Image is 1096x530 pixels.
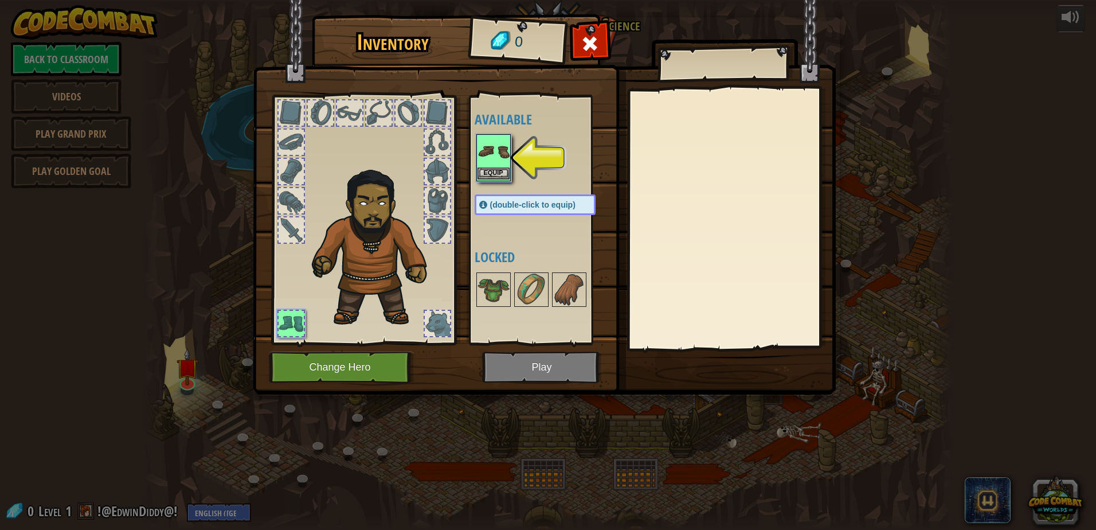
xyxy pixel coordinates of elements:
img: portrait.png [553,274,585,306]
span: 0 [514,32,523,53]
button: Change Hero [269,352,414,383]
span: (double-click to equip) [490,200,576,209]
h4: Available [475,112,619,127]
img: duelist_hair.png [306,161,447,328]
h4: Locked [475,250,619,264]
img: portrait.png [477,135,510,167]
img: portrait.png [515,274,547,306]
h1: Inventory [320,30,466,54]
button: Equip [477,167,510,180]
img: portrait.png [477,274,510,306]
